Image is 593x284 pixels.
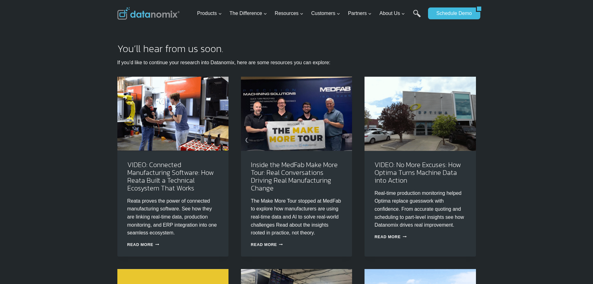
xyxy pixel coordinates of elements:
[229,9,267,17] span: The Difference
[251,197,342,237] p: The Make More Tour stopped at MedFab to explore how manufacturers are using real-time data and AI...
[127,242,159,247] a: Read More
[117,44,476,54] h2: You’ll hear from us soon.
[117,77,228,151] img: Reata’s Connected Manufacturing Software Ecosystem
[241,77,352,151] img: Make More Tour at Medfab - See how AI in Manufacturing is taking the spotlight
[413,10,421,24] a: Search
[379,9,405,17] span: About Us
[195,3,425,24] nav: Primary Navigation
[117,59,476,67] p: If you’d like to continue your research into Datanomix, here are some resources you can explore:
[374,189,466,229] p: Real-time production monitoring helped Optima replace guesswork with confidence. From accurate qu...
[374,234,407,239] a: Read More
[251,242,283,247] a: Read More
[428,7,476,19] a: Schedule Demo
[251,160,338,193] a: Inside the MedFab Make More Tour: Real Conversations Driving Real Manufacturing Change
[197,9,222,17] span: Products
[365,77,476,151] img: Discover how Optima Manufacturing uses Datanomix to turn raw machine data into real-time insights...
[275,9,304,17] span: Resources
[348,9,372,17] span: Partners
[311,9,340,17] span: Customers
[374,160,461,185] a: VIDEO: No More Excuses: How Optima Turns Machine Data into Action
[127,197,219,237] p: Reata proves the power of connected manufacturing software. See how they are linking real-time da...
[127,160,214,193] a: VIDEO: Connected Manufacturing Software: How Reata Built a Technical Ecosystem That Works
[117,7,180,20] img: Datanomix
